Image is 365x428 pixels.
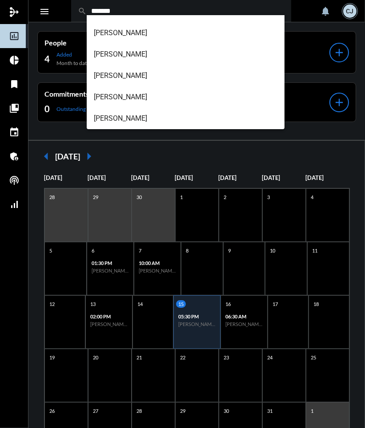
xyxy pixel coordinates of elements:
span: [PERSON_NAME] [94,22,277,44]
p: 2 [221,193,229,201]
p: 31 [265,407,275,415]
p: 30 [134,193,144,201]
mat-icon: event [9,127,20,138]
mat-icon: add [333,96,345,109]
p: 8 [184,247,191,254]
p: 05:30 PM [178,314,216,319]
p: 30 [221,407,231,415]
p: 5 [47,247,54,254]
p: [DATE] [88,174,131,181]
p: 06:30 AM [225,314,263,319]
mat-icon: bookmark [9,79,20,90]
div: CJ [343,4,357,18]
p: People [44,38,166,47]
p: 28 [134,407,144,415]
p: [DATE] [175,174,218,181]
mat-icon: insert_chart_outlined [9,31,20,41]
p: 29 [91,193,100,201]
h6: [PERSON_NAME] - Review [139,268,176,273]
p: 25 [309,354,318,361]
p: 15 [176,300,186,308]
p: 13 [88,300,98,308]
p: [DATE] [131,174,175,181]
h6: [PERSON_NAME] - [PERSON_NAME] - Relationship [178,321,216,327]
p: 26 [47,407,57,415]
mat-icon: admin_panel_settings [9,151,20,162]
p: 18 [311,300,321,308]
mat-icon: notifications [320,6,331,16]
p: 28 [47,193,57,201]
p: Added [56,51,89,58]
h2: [DATE] [55,151,80,161]
p: 29 [178,407,188,415]
p: 27 [91,407,100,415]
p: Month to date [56,60,89,66]
p: 4 [309,193,316,201]
p: 1 [178,193,185,201]
p: [DATE] [44,174,88,181]
p: [DATE] [305,174,349,181]
p: 11 [310,247,320,254]
mat-icon: Side nav toggle icon [39,6,50,17]
mat-icon: arrow_right [80,147,98,165]
p: Outstanding [56,106,86,112]
h6: [PERSON_NAME] - Review [90,321,128,327]
p: [DATE] [218,174,262,181]
p: 17 [270,300,280,308]
p: 19 [47,354,57,361]
mat-icon: mediation [9,7,20,17]
p: 01:30 PM [92,260,129,266]
p: 6 [89,247,96,254]
button: Toggle sidenav [36,2,53,20]
p: 22 [178,354,188,361]
mat-icon: pie_chart [9,55,20,65]
p: 14 [135,300,145,308]
p: 21 [134,354,144,361]
span: [PERSON_NAME] [94,108,277,129]
h6: [PERSON_NAME] - Relationship [225,321,263,327]
mat-icon: search [78,7,87,16]
p: 16 [223,300,233,308]
mat-icon: arrow_left [37,147,55,165]
p: 9 [226,247,233,254]
mat-icon: podcasts [9,175,20,186]
span: [PERSON_NAME] [94,44,277,65]
p: 12 [47,300,57,308]
p: 24 [265,354,275,361]
span: [PERSON_NAME] [94,86,277,108]
span: [PERSON_NAME] [94,65,277,86]
mat-icon: signal_cellular_alt [9,199,20,210]
h2: 0 [44,102,50,115]
p: 10 [268,247,277,254]
p: 23 [221,354,231,361]
mat-icon: add [333,46,345,59]
p: Commitments [44,90,166,98]
p: 1 [309,407,316,415]
p: 3 [265,193,272,201]
h6: [PERSON_NAME] - Review [92,268,129,273]
p: 7 [136,247,144,254]
p: 20 [91,354,100,361]
p: 10:00 AM [139,260,176,266]
h2: 4 [44,53,50,65]
p: 02:00 PM [90,314,128,319]
mat-icon: collections_bookmark [9,103,20,114]
p: [DATE] [262,174,305,181]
